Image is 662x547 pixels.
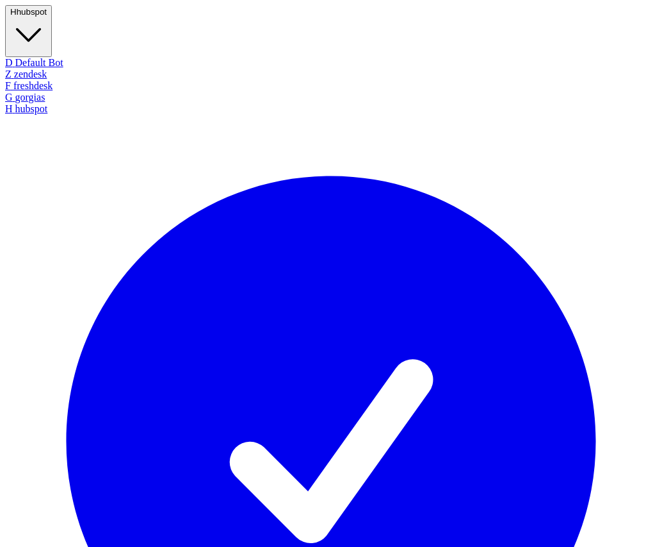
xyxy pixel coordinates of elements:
span: G [5,92,13,103]
div: freshdesk [5,80,657,92]
span: Z [5,69,12,80]
div: Default Bot [5,57,657,69]
div: zendesk [5,69,657,80]
span: H [10,7,17,17]
span: F [5,80,11,91]
span: hubspot [17,7,47,17]
span: H [5,103,13,114]
div: gorgias [5,92,657,103]
button: Hhubspot [5,5,52,57]
div: hubspot [5,103,657,115]
span: D [5,57,13,68]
